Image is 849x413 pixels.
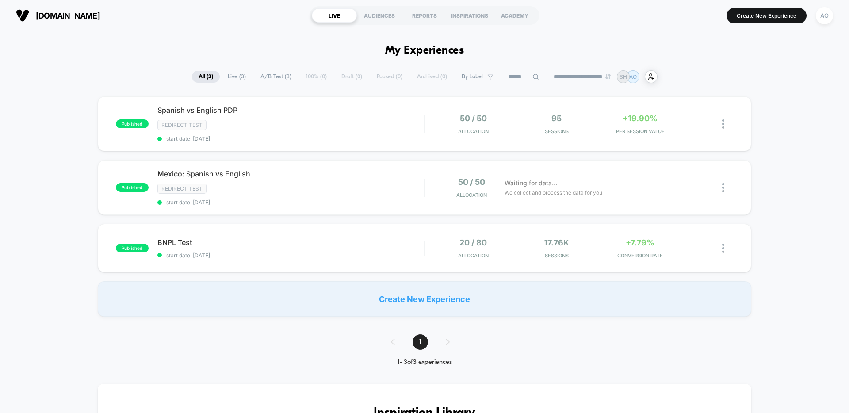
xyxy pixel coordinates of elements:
span: published [116,119,149,128]
span: +7.79% [626,238,654,247]
button: [DOMAIN_NAME] [13,8,103,23]
span: Allocation [458,252,489,259]
span: Spanish vs English PDP [157,106,424,115]
span: Sessions [517,128,597,134]
span: Allocation [456,192,487,198]
span: A/B Test ( 3 ) [254,71,298,83]
span: 50 / 50 [460,114,487,123]
span: PER SESSION VALUE [600,128,680,134]
span: Live ( 3 ) [221,71,252,83]
span: Redirect Test [157,120,207,130]
span: [DOMAIN_NAME] [36,11,100,20]
span: published [116,183,149,192]
img: end [605,74,611,79]
div: ACADEMY [492,8,537,23]
p: AO [629,73,637,80]
span: Mexico: Spanish vs English [157,169,424,178]
span: start date: [DATE] [157,252,424,259]
img: close [722,119,724,129]
div: AUDIENCES [357,8,402,23]
span: BNPL Test [157,238,424,247]
img: close [722,244,724,253]
span: Allocation [458,128,489,134]
span: By Label [462,73,483,80]
span: CONVERSION RATE [600,252,680,259]
span: published [116,244,149,252]
div: INSPIRATIONS [447,8,492,23]
span: 17.76k [544,238,569,247]
span: Waiting for data... [505,178,557,188]
div: REPORTS [402,8,447,23]
div: 1 - 3 of 3 experiences [382,359,467,366]
span: We collect and process the data for you [505,188,602,197]
div: Create New Experience [98,281,751,317]
span: +19.90% [623,114,658,123]
div: AO [816,7,833,24]
span: start date: [DATE] [157,199,424,206]
div: LIVE [312,8,357,23]
img: Visually logo [16,9,29,22]
span: Sessions [517,252,597,259]
img: close [722,183,724,192]
span: 20 / 80 [459,238,487,247]
span: All ( 3 ) [192,71,220,83]
h1: My Experiences [385,44,464,57]
span: 1 [413,334,428,350]
button: Create New Experience [727,8,807,23]
span: start date: [DATE] [157,135,424,142]
span: Redirect Test [157,184,207,194]
span: 95 [551,114,562,123]
p: SH [620,73,627,80]
button: AO [813,7,836,25]
span: 50 / 50 [458,177,485,187]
